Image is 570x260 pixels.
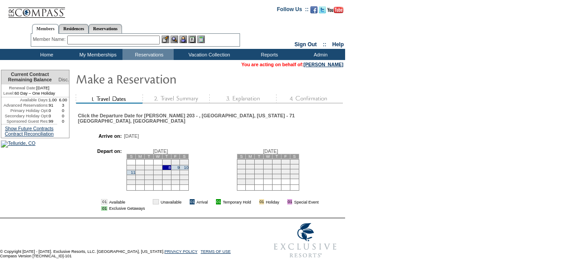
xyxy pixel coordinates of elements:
[294,199,318,204] td: Special Event
[264,159,273,164] td: 4
[127,180,136,184] td: 25
[57,97,69,103] td: 6.00
[177,165,179,170] a: 9
[281,154,290,159] td: F
[162,36,169,43] img: b_edit.gif
[171,170,180,175] td: 16
[332,41,344,48] a: Help
[264,169,273,174] td: 18
[327,7,343,13] img: Subscribe to our YouTube Channel
[49,119,57,124] td: 99
[57,103,69,108] td: 3
[327,9,343,14] a: Subscribe to our YouTube Channel
[162,159,171,165] td: 1
[33,36,67,43] div: Member Name:
[145,154,154,159] td: T
[237,179,246,184] td: 29
[179,36,187,43] img: Impersonate
[263,148,278,154] span: [DATE]
[109,199,145,204] td: Available
[153,199,159,204] td: 01
[145,165,154,170] td: 6
[246,154,255,159] td: M
[1,113,49,119] td: Secondary Holiday Opt:
[20,49,71,60] td: Home
[49,103,57,108] td: 91
[290,164,299,169] td: 14
[180,154,189,159] td: S
[164,249,197,254] a: PRIVACY POLICY
[109,206,145,211] td: Exclusive Getaways
[76,70,254,88] img: Make Reservation
[127,165,136,170] td: 4
[1,140,36,148] img: Telluride, CO
[183,200,188,204] img: i.gif
[57,119,69,124] td: 0
[273,174,281,179] td: 26
[294,41,317,48] a: Sign Out
[310,6,318,13] img: Become our fan on Facebook
[162,165,171,170] td: 8
[223,199,251,204] td: Temporary Hold
[171,180,180,184] td: 30
[259,199,264,204] td: 01
[136,154,145,159] td: M
[281,159,290,164] td: 6
[304,62,343,67] a: [PERSON_NAME]
[153,170,162,175] td: 14
[255,169,264,174] td: 17
[196,199,208,204] td: Arrival
[188,36,196,43] img: Reservations
[162,175,171,180] td: 22
[180,180,189,184] td: 31
[1,91,57,97] td: 60 Day – One Holiday
[1,84,57,91] td: [DATE]
[162,170,171,175] td: 15
[287,199,292,204] td: 01
[209,94,276,104] img: step3_state1.gif
[264,164,273,169] td: 11
[153,180,162,184] td: 28
[273,159,281,164] td: 5
[145,170,154,175] td: 13
[49,97,57,103] td: 1.00
[153,148,168,154] span: [DATE]
[237,174,246,179] td: 22
[71,49,122,60] td: My Memberships
[255,164,264,169] td: 10
[161,199,182,204] td: Unavailable
[323,41,326,48] span: ::
[246,164,255,169] td: 9
[246,179,255,184] td: 30
[281,169,290,174] td: 20
[277,5,309,16] td: Follow Us ::
[131,170,135,175] a: 11
[1,70,57,84] td: Current Contract Remaining Balance
[162,180,171,184] td: 29
[290,169,299,174] td: 21
[57,113,69,119] td: 0
[180,159,189,165] td: 3
[153,165,162,170] td: 7
[59,24,89,33] a: Residences
[153,175,162,180] td: 21
[273,154,281,159] td: T
[180,175,189,180] td: 24
[162,154,171,159] td: T
[273,169,281,174] td: 19
[180,170,189,175] td: 17
[237,159,246,164] td: 1
[197,36,205,43] img: b_calculator.gif
[1,103,49,108] td: Advanced Reservations:
[153,154,162,159] td: W
[294,49,345,60] td: Admin
[9,85,36,91] span: Renewal Date:
[264,154,273,159] td: W
[5,131,54,136] a: Contract Reconciliation
[281,200,285,204] img: i.gif
[1,119,49,124] td: Sponsored Guest Res:
[1,108,49,113] td: Primary Holiday Opt:
[255,159,264,164] td: 3
[89,24,122,33] a: Reservations
[174,49,243,60] td: Vacation Collection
